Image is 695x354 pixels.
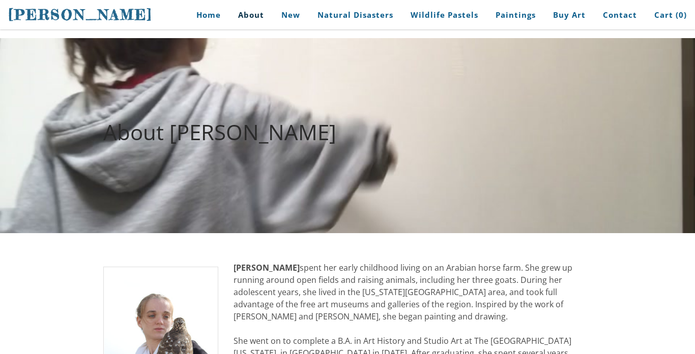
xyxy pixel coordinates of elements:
strong: [PERSON_NAME] [234,262,300,273]
span: 0 [679,10,684,20]
a: Wildlife Pastels [403,4,486,26]
a: Home [181,4,228,26]
a: Buy Art [545,4,593,26]
a: Natural Disasters [310,4,401,26]
a: Paintings [488,4,543,26]
span: [PERSON_NAME] [8,6,153,23]
a: Cart (0) [647,4,687,26]
font: About [PERSON_NAME] [103,117,336,146]
a: New [274,4,308,26]
a: Contact [595,4,645,26]
a: About [230,4,272,26]
a: [PERSON_NAME] [8,5,153,24]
